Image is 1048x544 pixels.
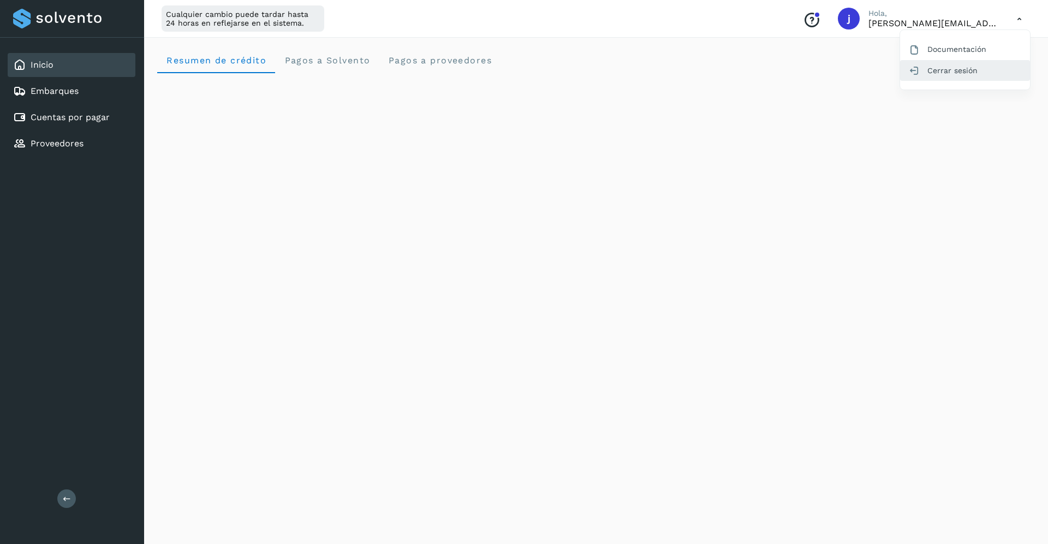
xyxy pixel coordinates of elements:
div: Inicio [8,53,135,77]
div: Cerrar sesión [900,60,1030,81]
div: Cuentas por pagar [8,105,135,129]
a: Proveedores [31,138,84,149]
a: Embarques [31,86,79,96]
div: Proveedores [8,132,135,156]
div: Documentación [900,39,1030,60]
a: Cuentas por pagar [31,112,110,122]
div: Embarques [8,79,135,103]
a: Inicio [31,60,53,70]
